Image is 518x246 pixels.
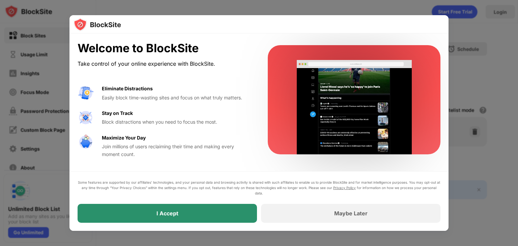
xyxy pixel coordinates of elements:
[78,110,94,126] img: value-focus.svg
[102,118,252,126] div: Block distractions when you need to focus the most.
[78,59,252,69] div: Take control of your online experience with BlockSite.
[102,110,133,117] div: Stay on Track
[102,94,252,101] div: Easily block time-wasting sites and focus on what truly matters.
[102,85,153,92] div: Eliminate Distractions
[102,143,252,158] div: Join millions of users reclaiming their time and making every moment count.
[102,134,146,142] div: Maximize Your Day
[333,186,356,190] a: Privacy Policy
[334,210,368,217] div: Maybe Later
[78,180,440,196] div: Some features are supported by our affiliates’ technologies, and your personal data and browsing ...
[78,41,252,55] div: Welcome to BlockSite
[156,210,178,217] div: I Accept
[74,18,121,31] img: logo-blocksite.svg
[78,85,94,101] img: value-avoid-distractions.svg
[78,134,94,150] img: value-safe-time.svg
